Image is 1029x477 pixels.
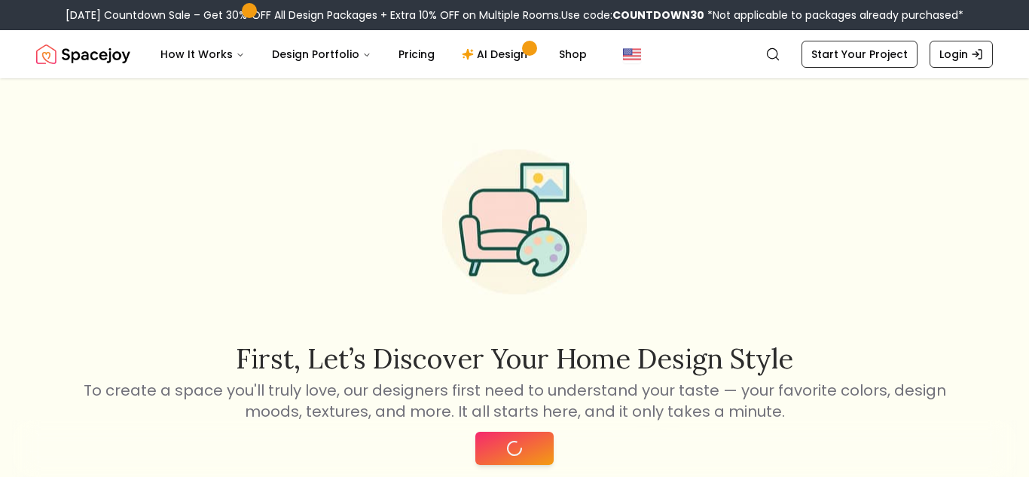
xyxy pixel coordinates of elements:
[36,30,993,78] nav: Global
[802,41,918,68] a: Start Your Project
[547,39,599,69] a: Shop
[81,344,948,374] h2: First, let’s discover your home design style
[66,8,963,23] div: [DATE] Countdown Sale – Get 30% OFF All Design Packages + Extra 10% OFF on Multiple Rooms.
[36,39,130,69] a: Spacejoy
[36,39,130,69] img: Spacejoy Logo
[386,39,447,69] a: Pricing
[612,8,704,23] b: COUNTDOWN30
[704,8,963,23] span: *Not applicable to packages already purchased*
[418,125,611,318] img: Start Style Quiz Illustration
[81,380,948,422] p: To create a space you'll truly love, our designers first need to understand your taste — your fav...
[930,41,993,68] a: Login
[148,39,599,69] nav: Main
[561,8,704,23] span: Use code:
[260,39,383,69] button: Design Portfolio
[623,45,641,63] img: United States
[148,39,257,69] button: How It Works
[450,39,544,69] a: AI Design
